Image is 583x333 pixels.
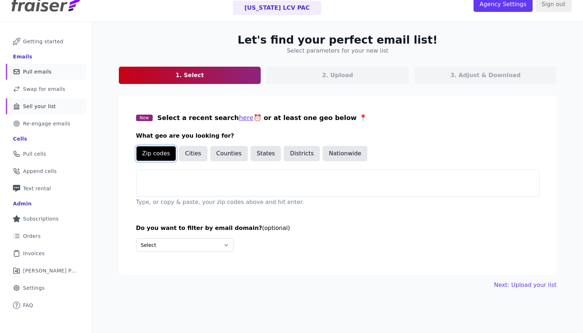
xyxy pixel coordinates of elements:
a: Settings [6,280,86,296]
a: Sell your list [6,98,86,114]
p: 3. Adjust & Download [450,71,521,80]
button: here [239,113,254,123]
span: FAQ [23,302,33,309]
button: Districts [284,146,320,161]
div: Emails [13,53,32,60]
span: Pull emails [23,68,51,75]
span: (optional) [262,225,290,231]
span: Subscriptions [23,215,59,222]
a: Getting started [6,34,86,49]
span: Select a recent search ⏰ or at least one geo below 📍 [157,114,367,121]
button: Zip codes [136,146,176,161]
p: [US_STATE] LCV PAC [245,4,310,12]
p: 2. Upload [322,71,353,80]
p: 1. Select [176,71,204,80]
a: Swap for emails [6,81,86,97]
a: Invoices [6,245,86,261]
a: Pull cells [6,146,86,162]
span: Invoices [23,250,45,257]
a: Re-engage emails [6,116,86,132]
a: Text rental [6,181,86,196]
a: Subscriptions [6,211,86,227]
button: Counties [210,146,248,161]
button: Cities [179,146,207,161]
span: New [136,115,153,121]
button: States [251,146,281,161]
span: [PERSON_NAME] Performance [23,267,77,274]
p: Type, or copy & paste, your zip codes above and hit enter. [136,198,539,207]
div: Cells [13,135,27,142]
a: Append cells [6,163,86,179]
a: FAQ [6,297,86,313]
span: Settings [23,284,45,292]
span: Sell your list [23,103,56,110]
span: Pull cells [23,150,46,157]
h3: What geo are you looking for? [136,132,539,140]
a: Orders [6,228,86,244]
button: Nationwide [323,146,367,161]
button: Next: Upload your list [494,281,556,289]
span: Text rental [23,185,51,192]
span: Append cells [23,168,57,175]
a: Pull emails [6,64,86,80]
h4: Select parameters for your new list [287,46,388,55]
a: 1. Select [119,67,261,84]
a: [PERSON_NAME] Performance [6,263,86,279]
span: Orders [23,232,41,240]
span: Getting started [23,38,63,45]
span: Swap for emails [23,85,65,93]
span: Re-engage emails [23,120,70,127]
h2: Let's find your perfect email list! [238,34,438,46]
div: Admin [13,200,32,207]
span: Do you want to filter by email domain? [136,225,262,231]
